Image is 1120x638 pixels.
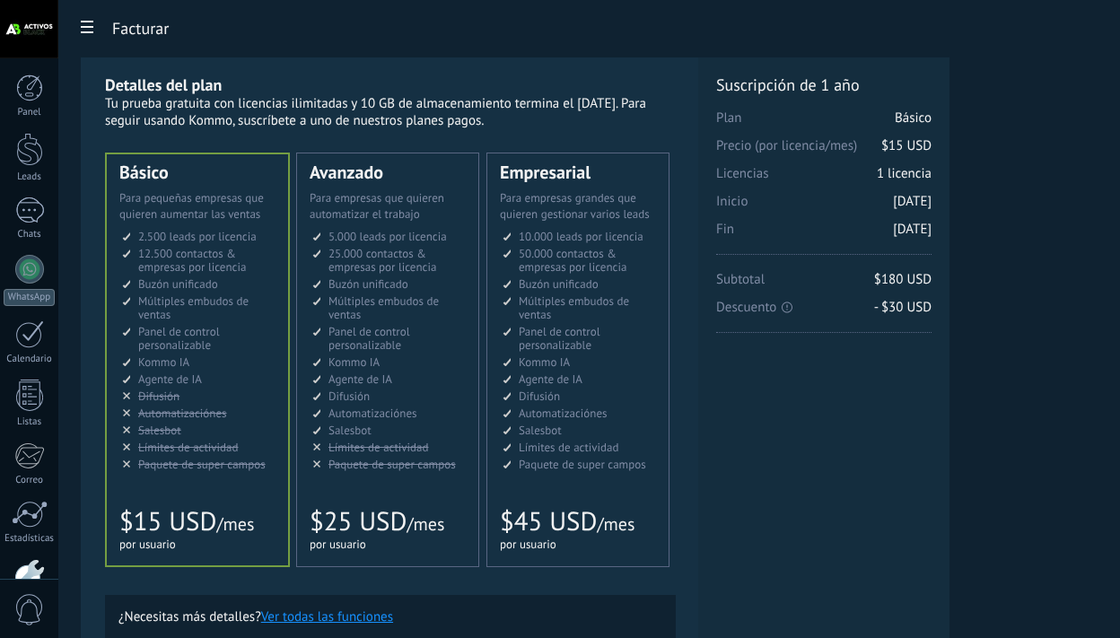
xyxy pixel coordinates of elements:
[519,246,626,275] span: 50.000 contactos & empresas por licencia
[519,457,646,472] span: Paquete de super campos
[4,107,56,118] div: Panel
[138,276,218,292] span: Buzón unificado
[519,229,643,244] span: 10.000 leads por licencia
[716,74,932,95] span: Suscripción de 1 año
[519,440,619,455] span: Límites de actividad
[716,137,932,165] span: Precio (por licencia/mes)
[716,165,932,193] span: Licencias
[716,193,932,221] span: Inicio
[519,423,562,438] span: Salesbot
[328,293,439,322] span: Múltiples embudos de ventas
[328,406,417,421] span: Automatizaciónes
[328,440,429,455] span: Límites de actividad
[4,289,55,306] div: WhatsApp
[118,608,662,625] p: ¿Necesitas más detalles?
[4,171,56,183] div: Leads
[500,163,656,181] div: Empresarial
[119,504,216,538] span: $15 USD
[138,457,266,472] span: Paquete de super campos
[138,371,202,387] span: Agente de IA
[310,504,407,538] span: $25 USD
[877,165,932,182] span: 1 licencia
[716,221,932,249] span: Fin
[119,190,264,222] span: Para pequeñas empresas que quieren aumentar las ventas
[500,537,556,552] span: por usuario
[105,95,676,129] div: Tu prueba gratuita con licencias ilimitadas y 10 GB de almacenamiento termina el [DATE]. Para seg...
[597,512,634,536] span: /mes
[328,371,392,387] span: Agente de IA
[138,423,181,438] span: Salesbot
[519,276,599,292] span: Buzón unificado
[519,389,560,404] span: Difusión
[138,324,220,353] span: Panel de control personalizable
[105,74,222,95] b: Detalles del plan
[4,354,56,365] div: Calendario
[138,246,246,275] span: 12.500 contactos & empresas por licencia
[500,190,650,222] span: Para empresas grandes que quieren gestionar varios leads
[4,229,56,240] div: Chats
[4,475,56,486] div: Correo
[310,537,366,552] span: por usuario
[328,229,447,244] span: 5.000 leads por licencia
[519,406,608,421] span: Automatizaciónes
[4,533,56,545] div: Estadísticas
[519,354,570,370] span: Kommo IA
[119,537,176,552] span: por usuario
[895,109,932,127] span: Básico
[328,276,408,292] span: Buzón unificado
[893,193,932,210] span: [DATE]
[328,423,372,438] span: Salesbot
[874,271,932,288] span: $180 USD
[138,229,257,244] span: 2.500 leads por licencia
[519,371,582,387] span: Agente de IA
[407,512,444,536] span: /mes
[138,389,179,404] span: Difusión
[119,163,276,181] div: Básico
[112,19,169,38] span: Facturar
[716,109,932,137] span: Plan
[328,324,410,353] span: Panel de control personalizable
[519,324,600,353] span: Panel de control personalizable
[519,293,629,322] span: Múltiples embudos de ventas
[138,406,227,421] span: Automatizaciónes
[874,299,932,316] span: - $30 USD
[4,416,56,428] div: Listas
[216,512,254,536] span: /mes
[328,246,436,275] span: 25.000 contactos & empresas por licencia
[310,163,466,181] div: Avanzado
[138,293,249,322] span: Múltiples embudos de ventas
[310,190,444,222] span: Para empresas que quieren automatizar el trabajo
[500,504,597,538] span: $45 USD
[138,354,189,370] span: Kommo IA
[328,457,456,472] span: Paquete de super campos
[716,299,932,316] span: Descuento
[881,137,932,154] span: $15 USD
[138,440,239,455] span: Límites de actividad
[328,354,380,370] span: Kommo IA
[893,221,932,238] span: [DATE]
[716,271,932,299] span: Subtotal
[328,389,370,404] span: Difusión
[261,608,393,625] button: Ver todas las funciones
